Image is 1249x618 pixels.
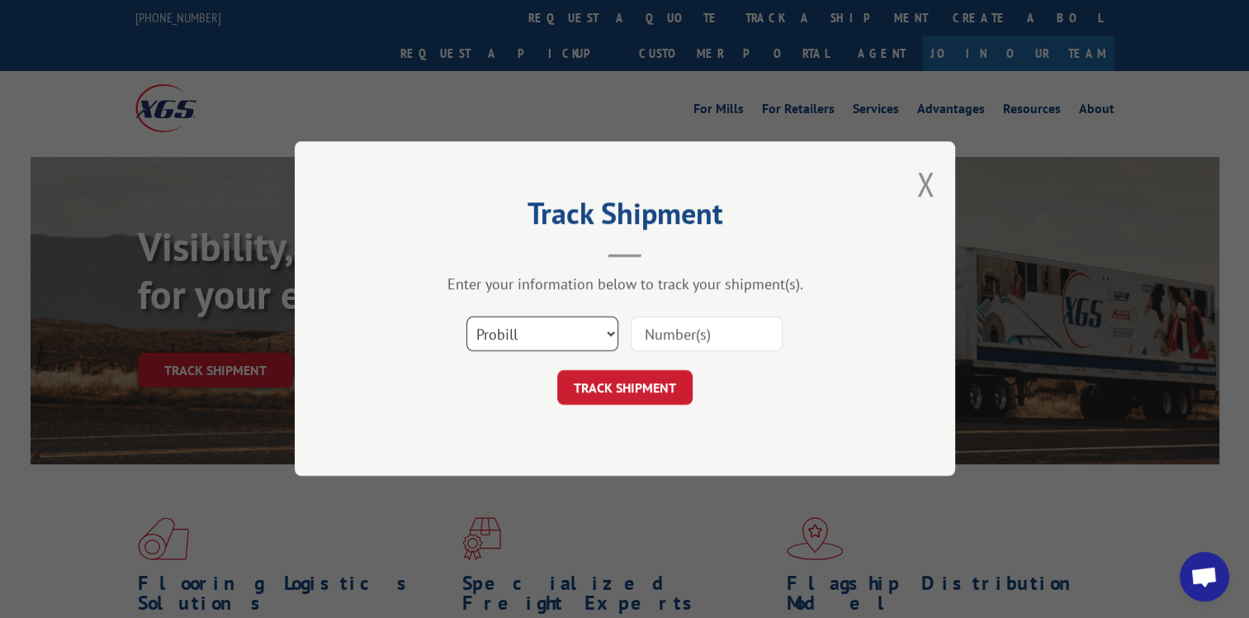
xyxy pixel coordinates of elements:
button: Close modal [916,162,934,206]
button: TRACK SHIPMENT [557,371,693,406]
input: Number(s) [631,317,783,352]
div: Open chat [1180,552,1229,601]
div: Enter your information below to track your shipment(s). [377,275,873,294]
h2: Track Shipment [377,202,873,233]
